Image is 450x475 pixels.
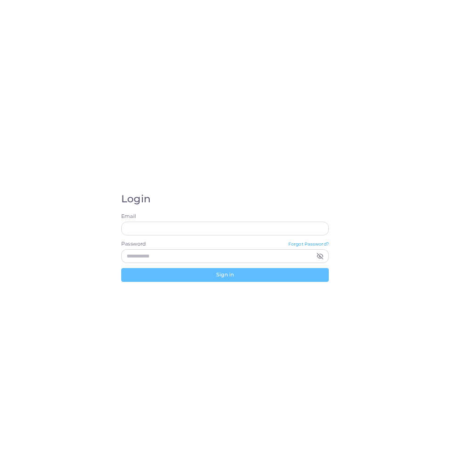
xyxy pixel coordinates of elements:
label: Email [121,213,329,220]
button: Sign in [121,268,329,282]
small: Forgot Password? [288,241,329,246]
h1: Login [121,193,329,205]
label: Password [121,240,146,248]
a: Forgot Password? [288,240,329,249]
